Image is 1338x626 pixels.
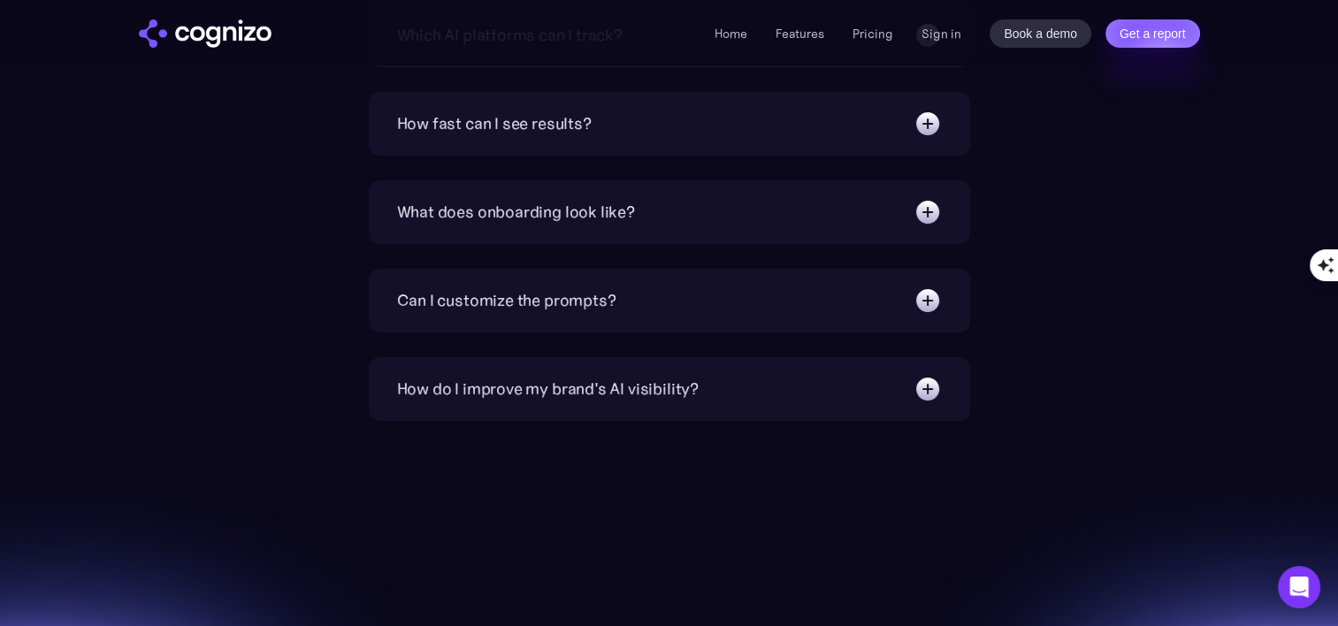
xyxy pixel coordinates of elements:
[776,26,824,42] a: Features
[852,26,893,42] a: Pricing
[1105,19,1200,48] a: Get a report
[921,23,961,44] a: Sign in
[397,200,635,225] div: What does onboarding look like?
[397,377,699,401] div: How do I improve my brand's AI visibility?
[715,26,747,42] a: Home
[139,19,271,48] a: home
[139,19,271,48] img: cognizo logo
[990,19,1091,48] a: Book a demo
[397,111,592,136] div: How fast can I see results?
[1278,566,1320,608] div: Open Intercom Messenger
[397,288,616,313] div: Can I customize the prompts?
